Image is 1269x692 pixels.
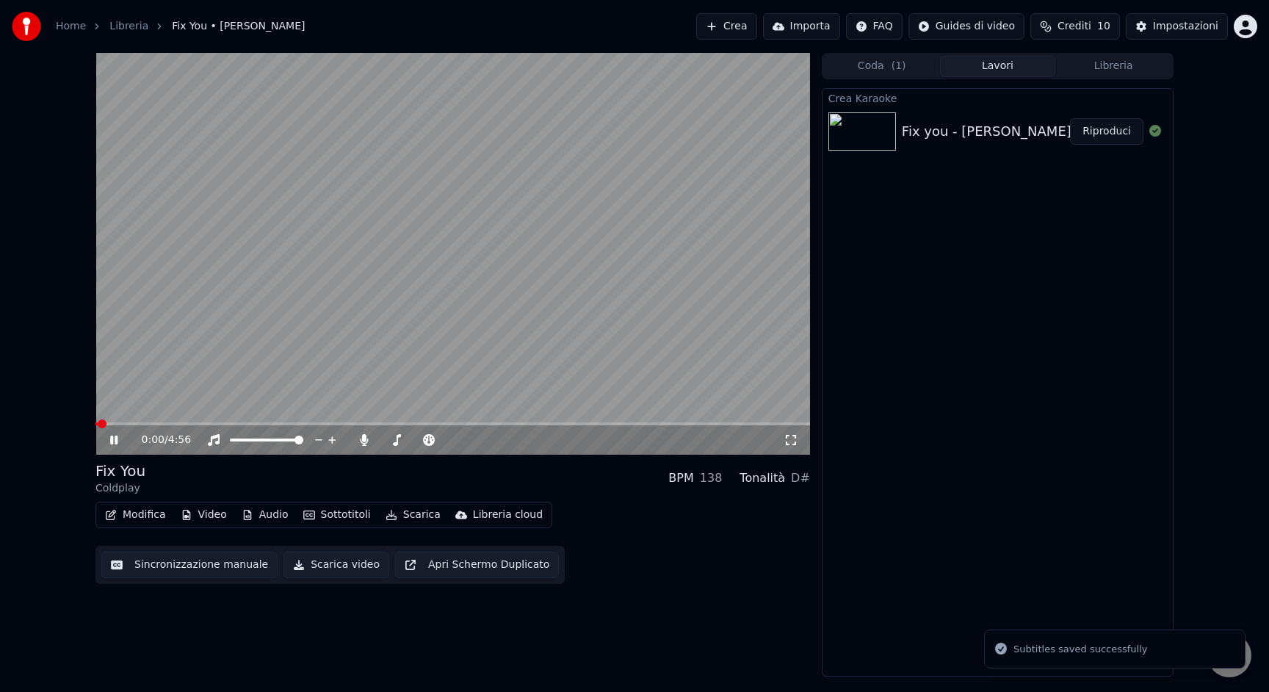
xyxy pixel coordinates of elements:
[172,19,305,34] span: Fix You • [PERSON_NAME]
[142,433,177,447] div: /
[175,505,233,525] button: Video
[99,505,172,525] button: Modifica
[902,121,1071,142] div: Fix you - [PERSON_NAME]
[283,552,389,578] button: Scarica video
[700,469,723,487] div: 138
[101,552,278,578] button: Sincronizzazione manuale
[1013,642,1147,657] div: Subtitles saved successfully
[473,508,543,522] div: Libreria cloud
[940,56,1056,77] button: Lavori
[95,481,145,496] div: Coldplay
[12,12,41,41] img: youka
[892,59,906,73] span: ( 1 )
[740,469,785,487] div: Tonalità
[56,19,305,34] nav: breadcrumb
[380,505,446,525] button: Scarica
[763,13,840,40] button: Importa
[95,461,145,481] div: Fix You
[846,13,903,40] button: FAQ
[908,13,1024,40] button: Guides di video
[168,433,191,447] span: 4:56
[236,505,294,525] button: Audio
[1097,19,1110,34] span: 10
[1126,13,1228,40] button: Impostazioni
[822,89,1173,107] div: Crea Karaoke
[109,19,148,34] a: Libreria
[395,552,559,578] button: Apri Schermo Duplicato
[297,505,377,525] button: Sottotitoli
[1070,118,1143,145] button: Riproduci
[824,56,940,77] button: Coda
[56,19,86,34] a: Home
[1057,19,1091,34] span: Crediti
[696,13,756,40] button: Crea
[142,433,164,447] span: 0:00
[1030,13,1120,40] button: Crediti10
[1055,56,1171,77] button: Libreria
[791,469,810,487] div: D#
[1153,19,1218,34] div: Impostazioni
[668,469,693,487] div: BPM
